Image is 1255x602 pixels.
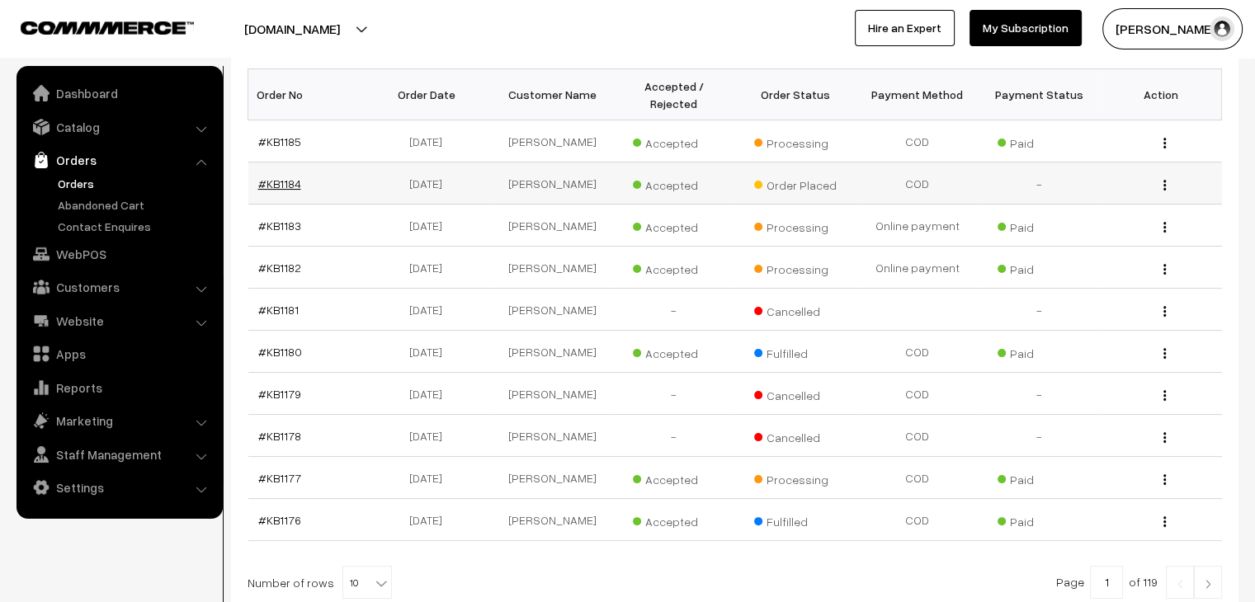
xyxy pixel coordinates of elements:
[492,457,614,499] td: [PERSON_NAME]
[63,97,148,108] div: Domain Overview
[754,509,837,530] span: Fulfilled
[754,214,837,236] span: Processing
[1163,348,1166,359] img: Menu
[248,574,334,591] span: Number of rows
[342,566,392,599] span: 10
[735,69,857,120] th: Order Status
[613,69,735,120] th: Accepted / Rejected
[186,8,398,49] button: [DOMAIN_NAME]
[54,196,217,214] a: Abandoned Cart
[856,205,979,247] td: Online payment
[46,26,81,40] div: v 4.0.25
[182,97,278,108] div: Keywords by Traffic
[21,440,217,469] a: Staff Management
[754,425,837,446] span: Cancelled
[258,303,299,317] a: #KB1181
[258,261,301,275] a: #KB1182
[21,373,217,402] a: Reports
[370,331,492,373] td: [DATE]
[21,16,165,36] a: COMMMERCE
[856,415,979,457] td: COD
[54,218,217,235] a: Contact Enquires
[26,26,40,40] img: logo_orange.svg
[54,175,217,192] a: Orders
[164,96,177,109] img: tab_keywords_by_traffic_grey.svg
[21,406,217,435] a: Marketing
[998,130,1080,152] span: Paid
[492,247,614,289] td: [PERSON_NAME]
[492,331,614,373] td: [PERSON_NAME]
[970,10,1082,46] a: My Subscription
[1163,432,1166,443] img: Menu
[492,69,614,120] th: Customer Name
[258,134,301,148] a: #KB1185
[1172,579,1187,589] img: Left
[754,383,837,404] span: Cancelled
[855,10,955,46] a: Hire an Expert
[856,457,979,499] td: COD
[21,145,217,175] a: Orders
[998,256,1080,278] span: Paid
[370,499,492,541] td: [DATE]
[26,43,40,56] img: website_grey.svg
[370,373,492,415] td: [DATE]
[1163,474,1166,485] img: Menu
[492,162,614,205] td: [PERSON_NAME]
[998,214,1080,236] span: Paid
[856,162,979,205] td: COD
[633,467,715,488] span: Accepted
[45,96,58,109] img: tab_domain_overview_orange.svg
[1102,8,1243,49] button: [PERSON_NAME]…
[258,387,301,401] a: #KB1179
[998,509,1080,530] span: Paid
[979,69,1101,120] th: Payment Status
[633,509,715,530] span: Accepted
[248,69,370,120] th: Order No
[856,331,979,373] td: COD
[1210,16,1234,41] img: user
[1163,180,1166,190] img: Menu
[343,567,391,600] span: 10
[492,289,614,331] td: [PERSON_NAME]
[21,473,217,502] a: Settings
[258,471,301,485] a: #KB1177
[370,120,492,162] td: [DATE]
[979,415,1101,457] td: -
[370,205,492,247] td: [DATE]
[258,429,301,443] a: #KB1178
[979,289,1101,331] td: -
[613,373,735,415] td: -
[21,306,217,336] a: Website
[998,467,1080,488] span: Paid
[370,247,492,289] td: [DATE]
[1163,306,1166,317] img: Menu
[1163,138,1166,148] img: Menu
[1163,390,1166,401] img: Menu
[633,214,715,236] span: Accepted
[754,256,837,278] span: Processing
[1163,516,1166,527] img: Menu
[1129,575,1158,589] span: of 119
[1201,579,1215,589] img: Right
[492,373,614,415] td: [PERSON_NAME]
[613,415,735,457] td: -
[21,21,194,34] img: COMMMERCE
[370,457,492,499] td: [DATE]
[856,247,979,289] td: Online payment
[979,162,1101,205] td: -
[492,499,614,541] td: [PERSON_NAME]
[856,120,979,162] td: COD
[1163,264,1166,275] img: Menu
[21,272,217,302] a: Customers
[492,415,614,457] td: [PERSON_NAME]
[856,69,979,120] th: Payment Method
[633,172,715,194] span: Accepted
[754,467,837,488] span: Processing
[754,299,837,320] span: Cancelled
[754,341,837,362] span: Fulfilled
[21,339,217,369] a: Apps
[43,43,182,56] div: Domain: [DOMAIN_NAME]
[21,112,217,142] a: Catalog
[856,499,979,541] td: COD
[258,176,301,190] a: #KB1184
